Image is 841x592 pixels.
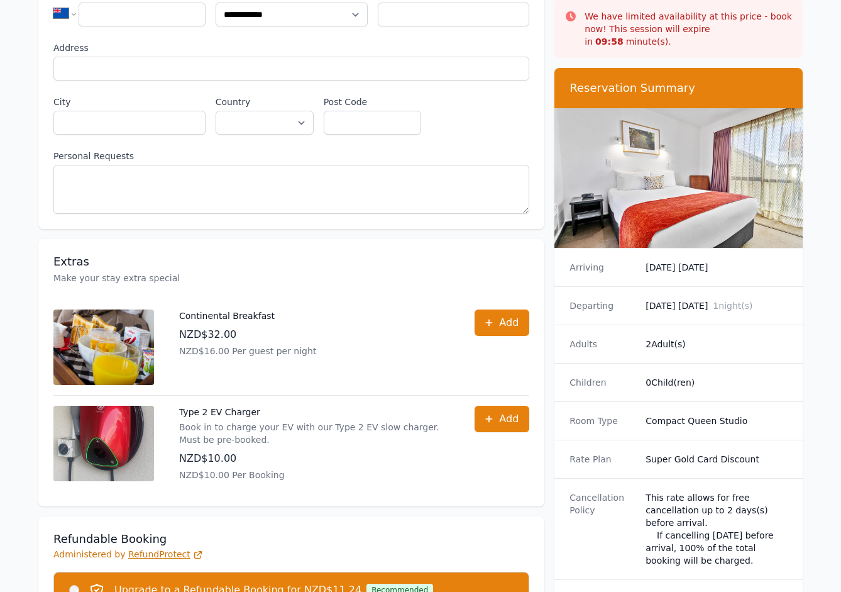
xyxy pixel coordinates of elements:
a: RefundProtect [128,549,203,559]
p: Continental Breakfast [179,310,316,322]
dt: Arriving [569,261,635,274]
h3: Refundable Booking [53,532,529,547]
img: Compact Queen Studio [554,108,803,248]
dd: [DATE] [DATE] [646,261,788,274]
dt: Adults [569,338,635,350]
span: 1 night(s) [713,301,752,311]
img: Continental Breakfast [53,310,154,385]
p: Book in to charge your EV with our Type 2 EV slow charger. Must be pre-booked. [179,421,449,446]
div: This rate allows for free cancellation up to 2 days(s) before arrival. If cancelling [DATE] befor... [646,491,788,567]
button: Add [475,310,529,336]
span: Administered by [53,549,203,559]
h3: Reservation Summary [569,81,788,96]
dd: [DATE] [DATE] [646,299,788,312]
strong: 09 : 58 [595,36,624,47]
p: We have limited availability at this price - book now! This session will expire in minute(s). [585,10,793,48]
dt: Cancellation Policy [569,491,635,567]
label: Post Code [324,96,422,108]
label: Country [216,96,314,108]
label: Address [53,42,529,54]
p: NZD$32.00 [179,327,316,342]
p: NZD$10.00 [179,451,449,466]
dd: Compact Queen Studio [646,415,788,427]
p: Type 2 EV Charger [179,406,449,418]
h3: Extras [53,254,529,269]
p: NZD$10.00 Per Booking [179,469,449,481]
span: Add [499,315,519,330]
span: Add [499,411,519,427]
dd: 2 Adult(s) [646,338,788,350]
dd: Super Gold Card Discount [646,453,788,466]
label: Personal Requests [53,150,529,162]
dt: Rate Plan [569,453,635,466]
label: City [53,96,206,108]
dt: Departing [569,299,635,312]
dt: Room Type [569,415,635,427]
p: NZD$16.00 Per guest per night [179,345,316,357]
button: Add [475,406,529,432]
img: Type 2 EV Charger [53,406,154,481]
p: Make your stay extra special [53,272,529,284]
dd: 0 Child(ren) [646,376,788,389]
dt: Children [569,376,635,389]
